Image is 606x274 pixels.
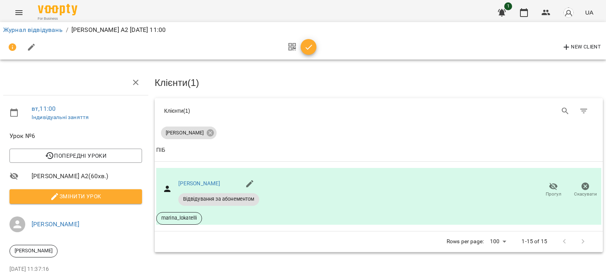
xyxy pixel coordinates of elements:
button: Menu [9,3,28,22]
span: marina_lokatelli [157,214,202,222]
span: Змінити урок [16,192,136,201]
span: ПІБ [156,145,601,155]
p: [DATE] 11:37:16 [9,265,142,273]
div: [PERSON_NAME] [9,245,58,257]
button: UA [582,5,597,20]
div: [PERSON_NAME] [161,127,217,139]
a: вт , 11:00 [32,105,56,112]
p: [PERSON_NAME] А2 [DATE] 11:00 [71,25,166,35]
span: Відвідування за абонементом [178,196,259,203]
button: Попередні уроки [9,149,142,163]
nav: breadcrumb [3,25,603,35]
span: Скасувати [574,191,597,198]
span: Урок №6 [9,131,142,141]
img: avatar_s.png [563,7,574,18]
div: Sort [156,145,165,155]
span: 1 [504,2,512,10]
button: Search [556,102,575,121]
button: Змінити урок [9,189,142,203]
li: / [66,25,68,35]
div: 100 [487,236,509,247]
button: Скасувати [569,179,601,201]
div: Клієнти ( 1 ) [164,107,373,115]
span: UA [585,8,593,17]
a: [PERSON_NAME] [32,220,79,228]
span: [PERSON_NAME] А2 ( 60 хв. ) [32,171,142,181]
button: Прогул [537,179,569,201]
span: New Client [562,43,601,52]
p: Rows per page: [447,238,484,246]
span: Прогул [546,191,561,198]
button: Фільтр [574,102,593,121]
span: For Business [38,16,77,21]
p: 1-15 of 15 [522,238,547,246]
h3: Клієнти ( 1 ) [155,78,603,88]
button: New Client [560,41,603,54]
img: Voopty Logo [38,4,77,15]
a: Індивідуальні заняття [32,114,89,120]
span: [PERSON_NAME] [10,247,57,254]
span: [PERSON_NAME] [161,129,208,136]
div: ПІБ [156,145,165,155]
a: [PERSON_NAME] [178,180,221,186]
span: Попередні уроки [16,151,136,160]
div: Table Toolbar [155,98,603,123]
a: Журнал відвідувань [3,26,63,34]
